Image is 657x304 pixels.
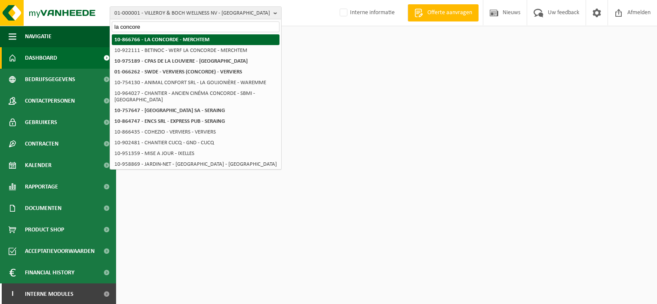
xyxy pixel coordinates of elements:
[25,240,95,262] span: Acceptatievoorwaarden
[114,7,270,20] span: 01-000001 - VILLEROY & BOCH WELLNESS NV - [GEOGRAPHIC_DATA]
[112,148,279,159] li: 10-951359 - MISE A JOUR - IXELLES
[25,26,52,47] span: Navigatie
[25,219,64,240] span: Product Shop
[338,6,395,19] label: Interne informatie
[112,45,279,56] li: 10-922111 - BETINOC - WERF LA CONCORDE - MERCHTEM
[25,112,57,133] span: Gebruikers
[25,155,52,176] span: Kalender
[112,159,279,170] li: 10-958869 - JARDIN-NET - [GEOGRAPHIC_DATA] - [GEOGRAPHIC_DATA]
[25,176,58,198] span: Rapportage
[112,127,279,137] li: 10-866435 - COHEZIO - VERVIERS - VERVIERS
[25,69,75,90] span: Bedrijfsgegevens
[25,133,58,155] span: Contracten
[112,88,279,105] li: 10-964027 - CHANTIER - ANCIEN CINÉMA CONCORDE - SBMI - [GEOGRAPHIC_DATA]
[25,90,75,112] span: Contactpersonen
[114,69,242,75] strong: 01-066262 - SWDE - VERVIERS (CONCORDE) - VERVIERS
[112,77,279,88] li: 10-754130 - ANIMAL CONFORT SRL - LA GOUJONIÈRE - WAREMME
[110,6,282,19] button: 01-000001 - VILLEROY & BOCH WELLNESS NV - [GEOGRAPHIC_DATA]
[114,58,248,64] strong: 10-975189 - CPAS DE LA LOUVIERE - [GEOGRAPHIC_DATA]
[425,9,474,17] span: Offerte aanvragen
[25,262,74,283] span: Financial History
[25,47,57,69] span: Dashboard
[112,137,279,148] li: 10-902481 - CHANTIER CUCQ - GND - CUCQ
[408,4,479,21] a: Offerte aanvragen
[114,119,225,124] strong: 10-864747 - ENCS SRL - EXPRESS PUB - SERAING
[25,198,61,219] span: Documenten
[114,37,209,43] strong: 10-866766 - LA CONCORDE - MERCHTEM
[112,21,279,32] input: Zoeken naar gekoppelde vestigingen
[114,108,225,113] strong: 10-757647 - [GEOGRAPHIC_DATA] SA - SERAING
